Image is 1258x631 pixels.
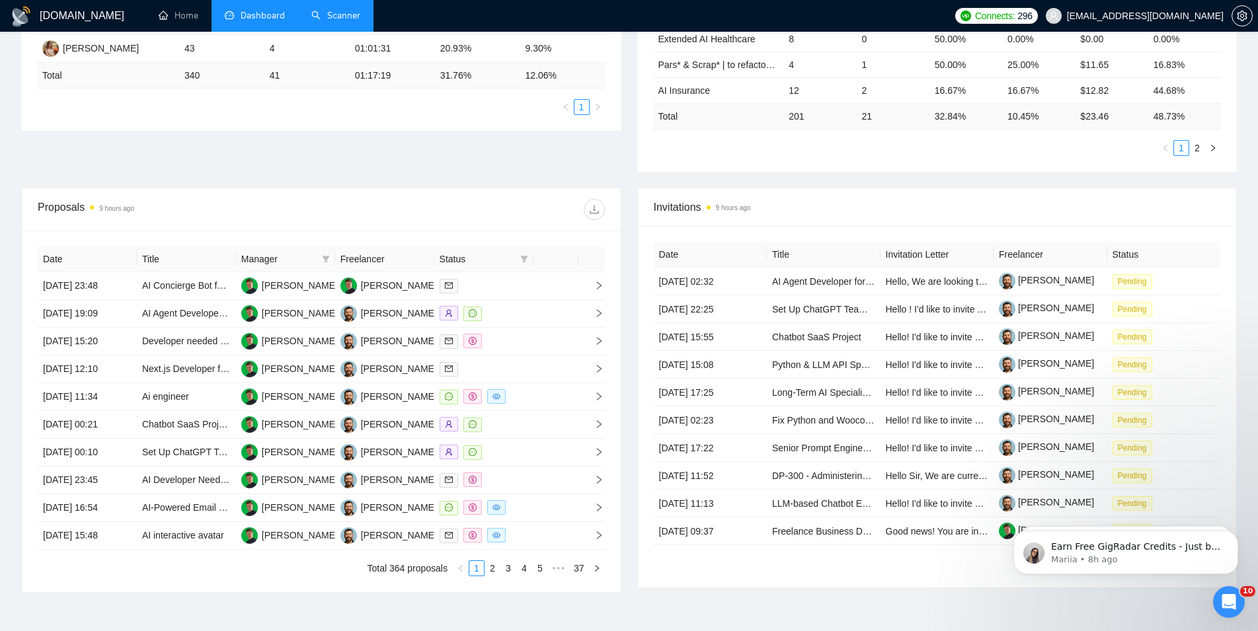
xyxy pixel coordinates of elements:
div: [PERSON_NAME] [262,500,338,515]
button: download [584,199,605,220]
span: Pending [1113,385,1152,400]
li: Previous Page [1158,140,1173,156]
a: 3 [501,561,516,575]
span: mail [445,531,453,539]
span: Dashboard [241,10,285,21]
a: Senior Prompt Engineer (LLM / AI Specialist – Freelance) [772,443,1007,453]
a: Pending [1113,387,1158,397]
img: VK [340,500,357,516]
a: VK[PERSON_NAME] [340,418,437,429]
span: Pending [1113,413,1152,427]
a: setting [1232,11,1253,21]
td: Fix Python and Woocommerce integration [767,406,881,434]
li: 2 [1189,140,1205,156]
time: 9 hours ago [99,205,134,212]
span: download [584,204,604,215]
td: [DATE] 23:48 [38,272,137,300]
li: 4 [516,560,532,576]
span: 10 [1240,586,1255,597]
td: Developer needed to build AI Physique-Grading Mobile App for iOS / Android [137,328,236,355]
img: c1-JWQDXWEy3CnA6sRtFzzU22paoDq5cZnWyBNc3HWqwvuW0qNnjm1CMP-YmbEEtPC [999,412,1015,428]
th: Freelancer [335,246,434,272]
button: right [1205,140,1221,156]
a: MB[PERSON_NAME] [241,363,338,373]
span: right [584,364,604,373]
td: 0 [856,26,929,52]
a: [PERSON_NAME] [999,358,1094,369]
span: right [584,475,604,484]
td: $ 23.46 [1075,103,1148,129]
img: VK [340,444,357,461]
td: AI Developer Needed for Proposal Auto-Tagging and Draft Generation [137,466,236,494]
img: VK [340,416,357,433]
img: c1-JWQDXWEy3CnA6sRtFzzU22paoDq5cZnWyBNc3HWqwvuW0qNnjm1CMP-YmbEEtPC [999,439,1015,456]
div: Proposals [38,199,321,220]
td: [DATE] 11:52 [654,462,767,490]
a: 5 [533,561,547,575]
iframe: Intercom notifications message [994,503,1258,595]
a: Pending [1113,470,1158,480]
a: Pending [1113,331,1158,342]
img: VK [340,527,357,544]
a: VK[PERSON_NAME] [340,390,437,401]
a: Pars* & Scrap* | to refactoring [658,59,782,70]
td: 32.84 % [929,103,1002,129]
td: Chatbot SaaS Project [137,411,236,439]
a: Fix Python and Woocommerce integration [772,415,944,426]
a: Set Up ChatGPT Team Version & Initial Project Configuration [772,304,1022,315]
span: right [584,309,604,318]
th: Manager [236,246,335,272]
div: [PERSON_NAME] [361,361,437,376]
a: [PERSON_NAME] [999,330,1094,341]
button: right [589,560,605,576]
span: dollar [469,392,477,400]
a: Long-Term AI Specialist Wanted | NLP, Chatbot, Automation & Prompt Engineering [772,387,1110,398]
a: AI Insurance [658,85,711,96]
img: c1-JWQDXWEy3CnA6sRtFzzU22paoDq5cZnWyBNc3HWqwvuW0qNnjm1CMP-YmbEEtPC [999,301,1015,317]
a: VK[PERSON_NAME] [340,307,437,318]
a: Next.js Developer for AI Ads Dashboard and N8n Automations [142,363,396,374]
td: 50.00% [929,52,1002,77]
li: Next Page [590,99,606,115]
td: 8 [783,26,856,52]
img: MB [241,305,258,322]
a: AI Agent Developer for Vendor Research & Data Automation [772,276,1019,287]
a: MB[PERSON_NAME] [241,307,338,318]
td: 201 [783,103,856,129]
span: Pending [1113,357,1152,372]
th: Date [654,242,767,268]
td: 31.76 % [435,63,520,89]
a: [PERSON_NAME] [999,497,1094,507]
a: VK[PERSON_NAME] [340,501,437,512]
td: Python & LLM API Specialist for AI Assistant Chatbot Development [767,351,881,379]
div: [PERSON_NAME] [361,278,437,293]
span: 296 [1017,9,1032,23]
a: AV[PERSON_NAME] [42,42,139,53]
span: user-add [445,420,453,428]
img: MB [241,389,258,405]
button: setting [1232,5,1253,26]
span: right [584,420,604,429]
img: MB [241,500,258,516]
li: 1 [574,99,590,115]
a: MB[PERSON_NAME] [241,335,338,346]
td: [DATE] 11:34 [38,383,137,411]
td: 50.00% [929,26,1002,52]
a: AI Developer Needed for Proposal Auto-Tagging and Draft Generation [142,474,429,485]
div: [PERSON_NAME] [361,417,437,431]
img: c1-JWQDXWEy3CnA6sRtFzzU22paoDq5cZnWyBNc3HWqwvuW0qNnjm1CMP-YmbEEtPC [999,384,1015,400]
img: VK [340,361,357,377]
span: message [445,503,453,511]
td: Ai engineer [137,383,236,411]
a: Pending [1113,303,1158,314]
a: Pending [1113,442,1158,453]
a: Pending [1113,276,1158,286]
span: Manager [241,252,317,266]
td: 0.00% [1002,26,1075,52]
a: homeHome [159,10,198,21]
td: [DATE] 19:09 [38,300,137,328]
td: 2 [856,77,929,103]
span: Pending [1113,302,1152,316]
a: Chatbot SaaS Project [142,419,231,429]
td: [DATE] 15:20 [38,328,137,355]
